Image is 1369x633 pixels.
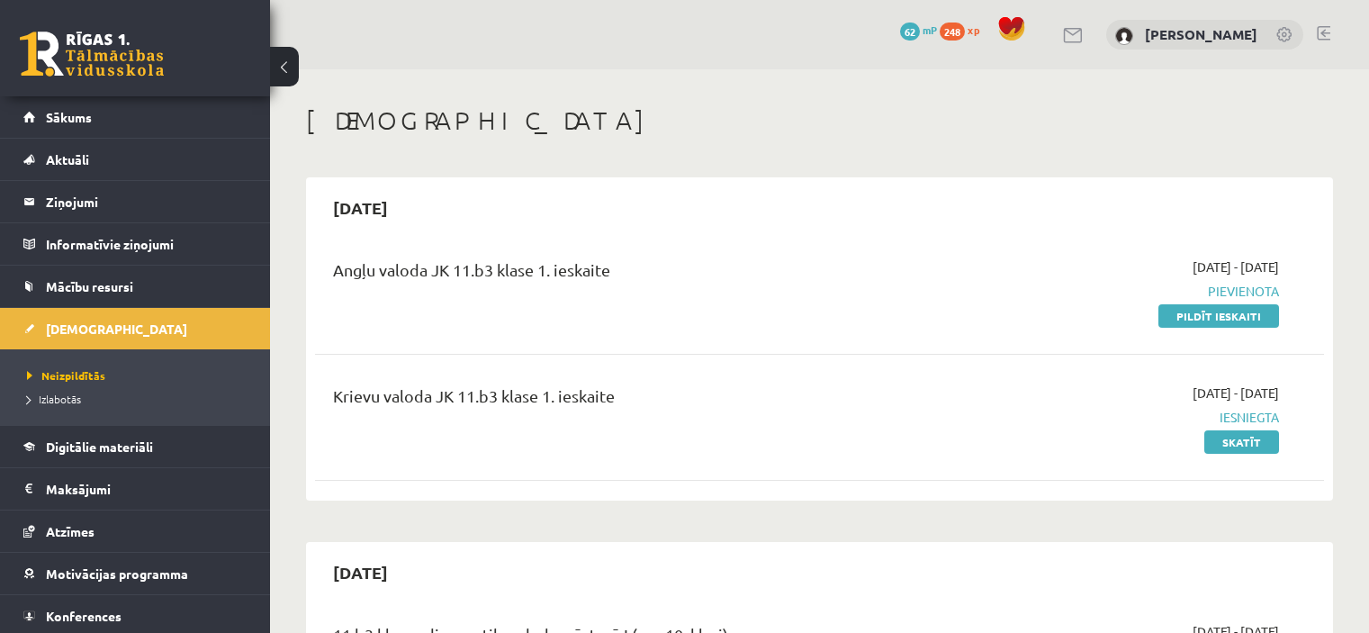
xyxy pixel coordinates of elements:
a: Ziņojumi [23,181,248,222]
a: Neizpildītās [27,367,252,384]
a: 248 xp [940,23,988,37]
a: Digitālie materiāli [23,426,248,467]
span: Digitālie materiāli [46,439,153,455]
span: xp [968,23,979,37]
div: Angļu valoda JK 11.b3 klase 1. ieskaite [333,258,955,291]
a: Skatīt [1204,430,1279,454]
legend: Maksājumi [46,468,248,510]
span: [DEMOGRAPHIC_DATA] [46,321,187,337]
a: Sākums [23,96,248,138]
a: [DEMOGRAPHIC_DATA] [23,308,248,349]
a: Mācību resursi [23,266,248,307]
a: Pildīt ieskaiti [1158,304,1279,328]
span: 248 [940,23,965,41]
legend: Informatīvie ziņojumi [46,223,248,265]
span: Neizpildītās [27,368,105,383]
span: 62 [900,23,920,41]
div: Krievu valoda JK 11.b3 klase 1. ieskaite [333,384,955,417]
span: Mācību resursi [46,278,133,294]
a: Informatīvie ziņojumi [23,223,248,265]
span: Motivācijas programma [46,565,188,582]
span: Iesniegta [982,408,1279,427]
span: Pievienota [982,282,1279,301]
span: Sākums [46,109,92,125]
a: Maksājumi [23,468,248,510]
span: Izlabotās [27,392,81,406]
span: Aktuāli [46,151,89,167]
img: Kristīne Saulīte [1115,27,1133,45]
span: [DATE] - [DATE] [1193,258,1279,276]
a: Atzīmes [23,511,248,552]
h2: [DATE] [315,186,406,229]
a: Izlabotās [27,391,252,407]
span: Konferences [46,608,122,624]
h2: [DATE] [315,551,406,593]
span: Atzīmes [46,523,95,539]
legend: Ziņojumi [46,181,248,222]
a: 62 mP [900,23,937,37]
a: [PERSON_NAME] [1145,25,1257,43]
a: Motivācijas programma [23,553,248,594]
h1: [DEMOGRAPHIC_DATA] [306,105,1333,136]
span: [DATE] - [DATE] [1193,384,1279,402]
a: Aktuāli [23,139,248,180]
a: Rīgas 1. Tālmācības vidusskola [20,32,164,77]
span: mP [923,23,937,37]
